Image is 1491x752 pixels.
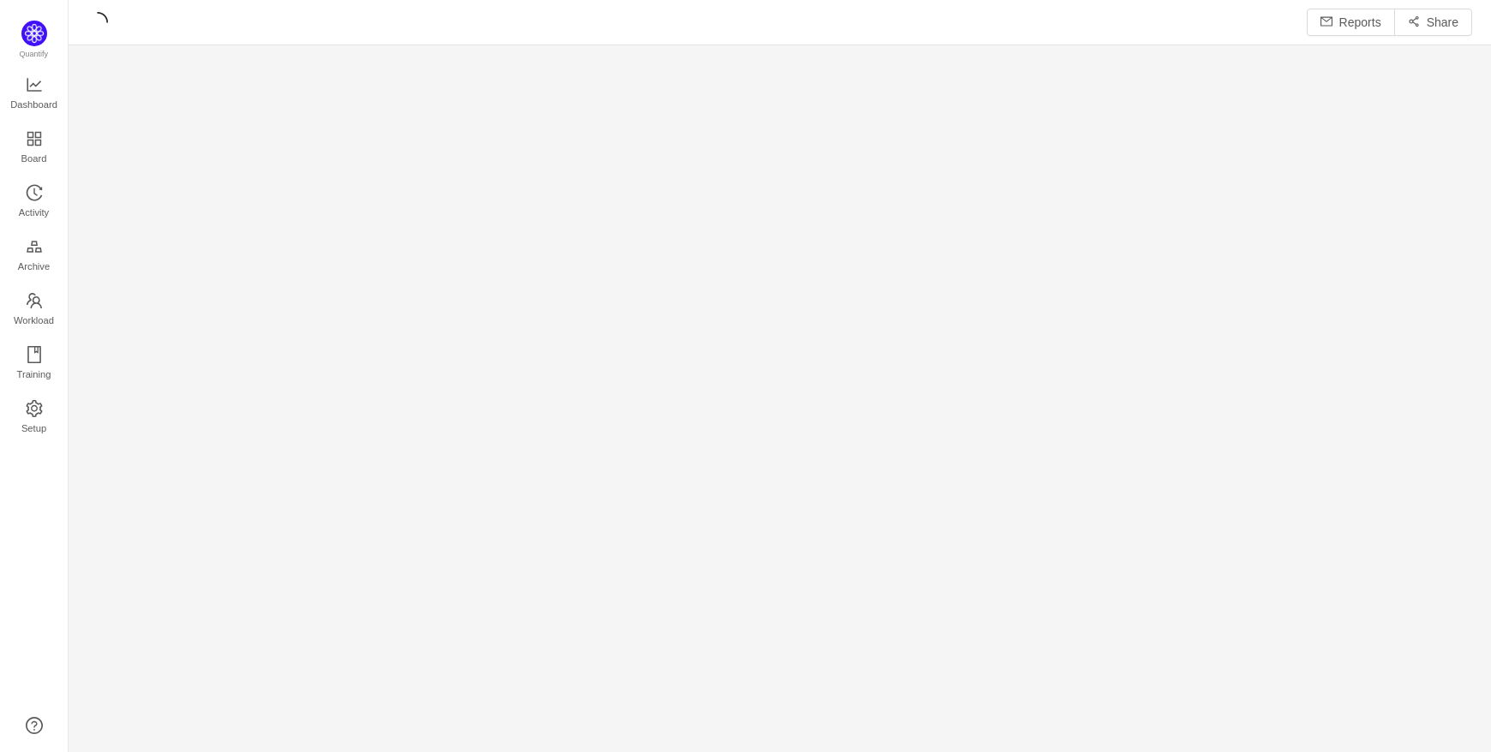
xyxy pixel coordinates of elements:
a: Workload [26,293,43,327]
i: icon: team [26,292,43,309]
button: icon: mailReports [1307,9,1395,36]
a: icon: question-circle [26,717,43,734]
i: icon: book [26,346,43,363]
span: Quantify [20,50,49,58]
i: icon: loading [87,12,108,33]
a: Board [26,131,43,165]
span: Board [21,141,47,176]
a: Activity [26,185,43,219]
img: Quantify [21,21,47,46]
button: icon: share-altShare [1394,9,1472,36]
span: Workload [14,303,54,337]
i: icon: history [26,184,43,201]
a: Setup [26,401,43,435]
span: Dashboard [10,87,57,122]
i: icon: gold [26,238,43,255]
i: icon: appstore [26,130,43,147]
i: icon: setting [26,400,43,417]
a: Training [26,347,43,381]
span: Training [16,357,51,391]
a: Dashboard [26,77,43,111]
a: Archive [26,239,43,273]
span: Activity [19,195,49,230]
span: Archive [18,249,50,283]
i: icon: line-chart [26,76,43,93]
span: Setup [21,411,46,445]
